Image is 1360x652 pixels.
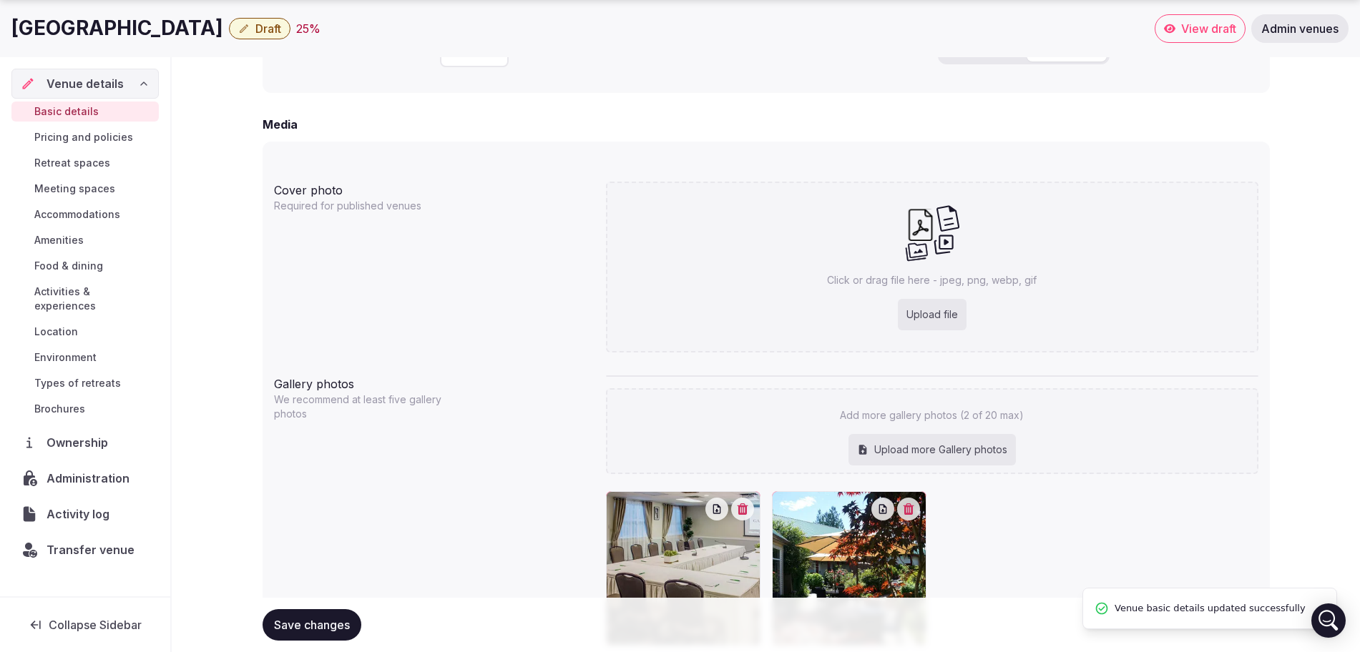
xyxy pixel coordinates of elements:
a: Brochures [11,399,159,419]
div: Upload more Gallery photos [848,434,1016,465]
button: Save changes [263,609,361,641]
a: Meeting spaces [11,179,159,199]
span: Accommodations [34,207,120,222]
div: 25 % [296,20,321,37]
h2: Media [263,116,298,133]
div: Upload file [898,299,967,330]
h1: [GEOGRAPHIC_DATA] [11,14,223,42]
span: Transfer venue [47,541,134,558]
a: Types of retreats [11,373,159,393]
div: our_meeting_facilities.jpg [606,491,760,646]
span: Pricing and policies [34,130,133,144]
a: Retreat spaces [11,153,159,173]
p: Click or drag file here - jpeg, png, webp, gif [827,273,1037,287]
span: Amenities [34,233,84,247]
span: Draft [255,21,281,36]
span: Food & dining [34,259,103,273]
div: Cover photo [274,176,595,199]
a: Food & dining [11,256,159,276]
a: Basic details [11,102,159,122]
span: View draft [1181,21,1236,36]
div: gallery_4.jpg [772,491,926,646]
span: Venue basic details updated successfully [1115,600,1306,617]
span: Brochures [34,402,85,416]
span: Retreat spaces [34,156,110,170]
a: Environment [11,347,159,367]
span: Collapse Sidebar [49,618,142,632]
button: Draft [229,18,290,39]
span: Activities & experiences [34,285,153,313]
span: Basic details [34,104,99,119]
a: Admin venues [1251,14,1349,43]
span: Location [34,325,78,339]
span: Admin venues [1261,21,1339,36]
span: Venue details [47,75,124,92]
a: Pricing and policies [11,127,159,147]
span: Activity log [47,505,115,523]
span: Meeting spaces [34,182,115,196]
span: Environment [34,350,97,365]
a: Amenities [11,230,159,250]
span: Ownership [47,434,114,451]
span: Save changes [274,618,350,632]
a: Administration [11,463,159,493]
button: Transfer venue [11,535,159,565]
div: Open Intercom Messenger [1311,603,1346,638]
span: Types of retreats [34,376,121,390]
a: Activity log [11,499,159,529]
a: Activities & experiences [11,282,159,316]
button: 25% [296,20,321,37]
p: Add more gallery photos (2 of 20 max) [840,408,1024,423]
a: Ownership [11,428,159,458]
span: Administration [47,470,135,487]
p: Required for published venues [274,199,457,213]
a: Accommodations [11,204,159,224]
a: View draft [1155,14,1246,43]
p: We recommend at least five gallery photos [274,392,457,421]
a: Location [11,322,159,342]
div: Gallery photos [274,370,595,392]
button: Collapse Sidebar [11,609,159,641]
